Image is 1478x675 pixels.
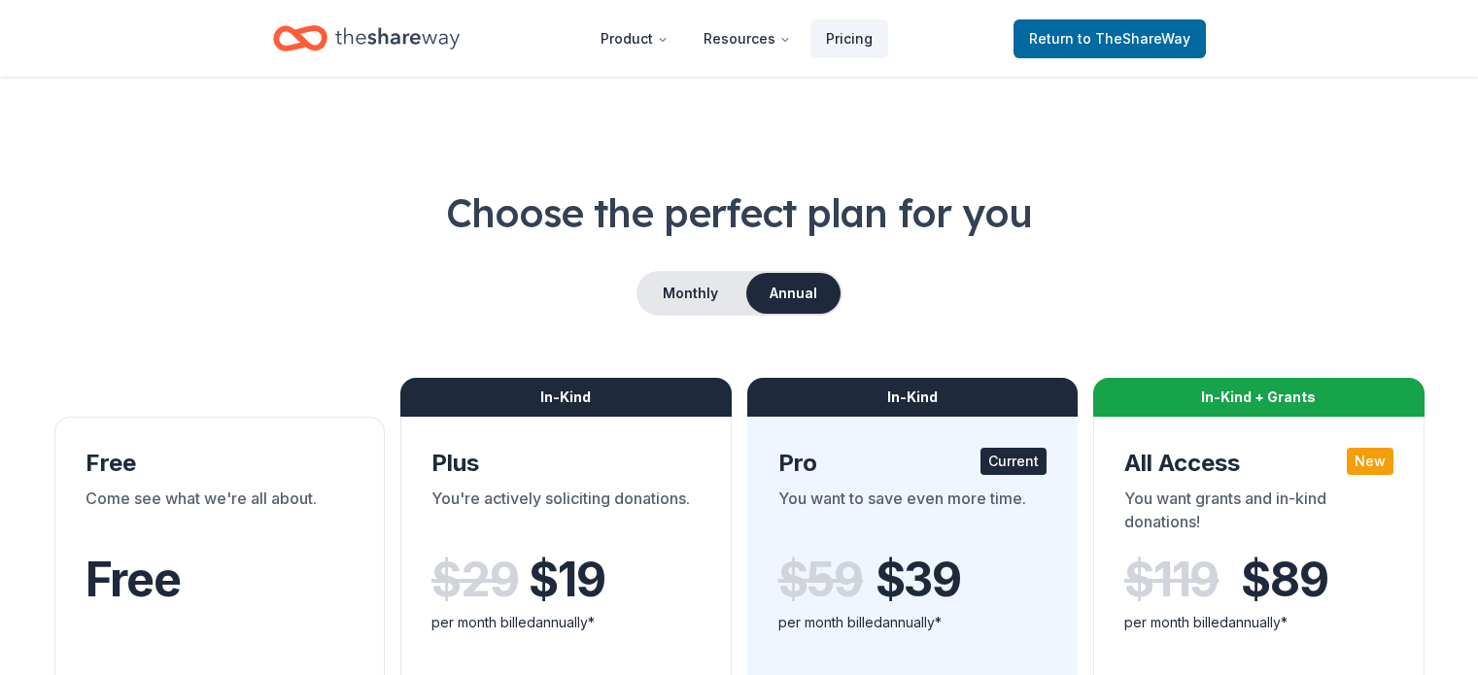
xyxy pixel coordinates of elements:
[86,551,181,608] span: Free
[876,553,961,607] span: $ 39
[86,448,355,479] div: Free
[529,553,604,607] span: $ 19
[1124,487,1393,541] div: You want grants and in-kind donations!
[273,16,460,61] a: Home
[1078,30,1190,47] span: to TheShareWay
[47,186,1431,240] h1: Choose the perfect plan for you
[585,16,888,61] nav: Main
[585,19,684,58] button: Product
[810,19,888,58] a: Pricing
[1093,378,1425,417] div: In-Kind + Grants
[400,378,732,417] div: In-Kind
[778,448,1048,479] div: Pro
[638,273,742,314] button: Monthly
[431,487,701,541] div: You're actively soliciting donations.
[1347,448,1393,475] div: New
[1124,448,1393,479] div: All Access
[1241,553,1327,607] span: $ 89
[688,19,807,58] button: Resources
[778,611,1048,634] div: per month billed annually*
[778,487,1048,541] div: You want to save even more time.
[1124,611,1393,634] div: per month billed annually*
[86,487,355,541] div: Come see what we're all about.
[747,378,1079,417] div: In-Kind
[1029,27,1190,51] span: Return
[431,611,701,634] div: per month billed annually*
[1014,19,1206,58] a: Returnto TheShareWay
[431,448,701,479] div: Plus
[746,273,841,314] button: Annual
[980,448,1047,475] div: Current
